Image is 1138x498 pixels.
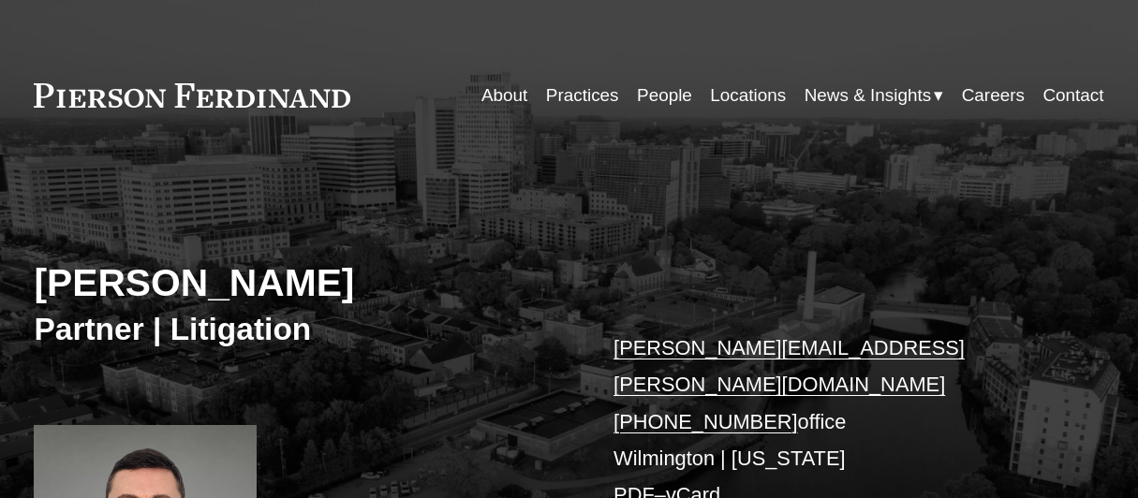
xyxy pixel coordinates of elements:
[613,410,798,433] a: [PHONE_NUMBER]
[481,79,527,114] a: About
[805,79,944,114] a: folder dropdown
[34,260,569,306] h2: [PERSON_NAME]
[34,310,569,348] h3: Partner | Litigation
[1042,79,1103,114] a: Contact
[637,79,692,114] a: People
[805,80,932,111] span: News & Insights
[962,79,1025,114] a: Careers
[710,79,786,114] a: Locations
[546,79,619,114] a: Practices
[613,336,965,396] a: [PERSON_NAME][EMAIL_ADDRESS][PERSON_NAME][DOMAIN_NAME]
